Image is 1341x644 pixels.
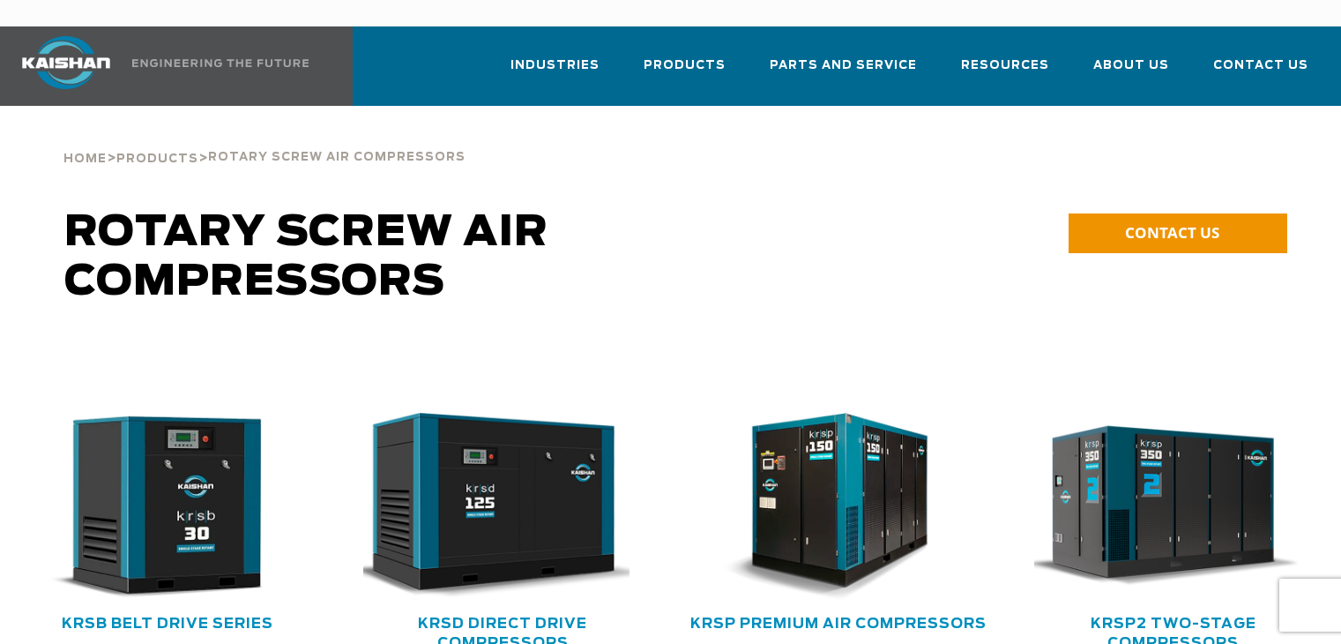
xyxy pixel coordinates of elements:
a: CONTACT US [1069,213,1287,253]
span: CONTACT US [1125,222,1219,243]
a: Products [644,42,726,102]
div: krsp350 [1034,413,1313,601]
span: Products [116,154,198,165]
div: krsb30 [28,413,307,601]
img: Engineering the future [132,59,309,67]
a: Contact Us [1213,42,1308,102]
a: About Us [1093,42,1169,102]
img: krsd125 [350,413,630,601]
div: krsd125 [363,413,642,601]
span: Contact Us [1213,56,1308,76]
span: Rotary Screw Air Compressors [64,212,548,303]
div: > > [63,106,466,173]
img: krsb30 [15,413,294,601]
a: Home [63,150,107,166]
a: Resources [961,42,1049,102]
span: Resources [961,56,1049,76]
img: krsp350 [1021,413,1300,601]
span: About Us [1093,56,1169,76]
span: Home [63,154,107,165]
div: krsp150 [699,413,978,601]
a: Products [116,150,198,166]
span: Rotary Screw Air Compressors [208,152,466,163]
a: Parts and Service [770,42,917,102]
a: KRSB Belt Drive Series [62,617,273,631]
span: Parts and Service [770,56,917,76]
img: krsp150 [686,413,965,601]
a: Industries [510,42,600,102]
span: Products [644,56,726,76]
a: KRSP Premium Air Compressors [690,617,987,631]
span: Industries [510,56,600,76]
